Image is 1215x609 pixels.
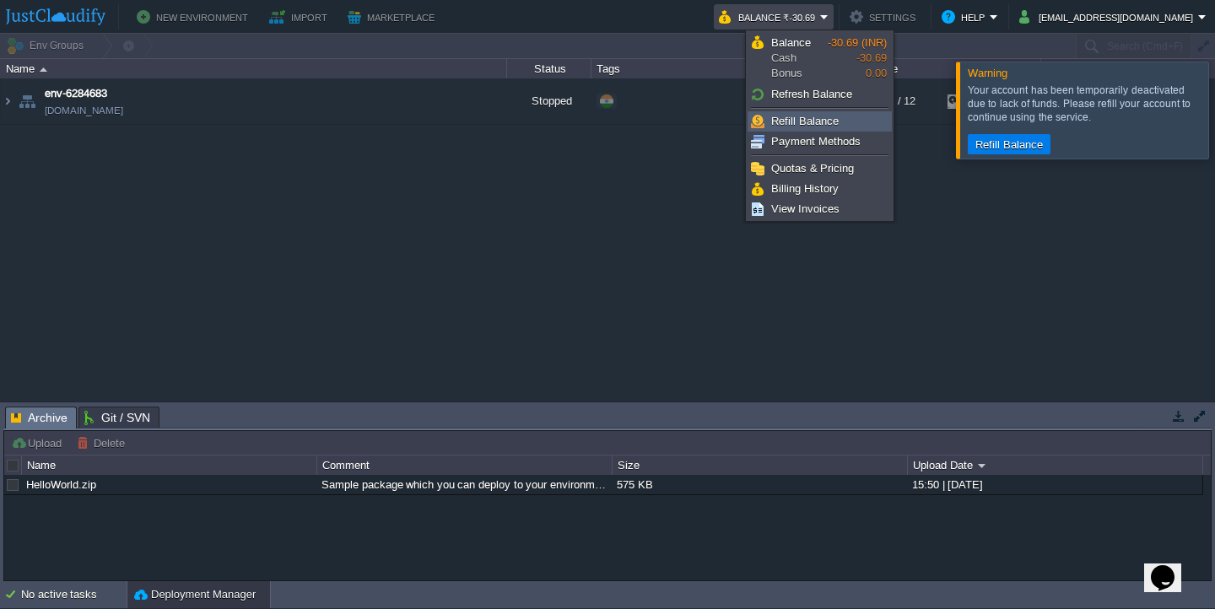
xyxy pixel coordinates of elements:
button: Refill Balance [970,137,1048,152]
button: Import [269,7,332,27]
div: Sample package which you can deploy to your environment. Feel free to delete and upload a package... [317,475,611,494]
div: Status [508,59,591,78]
img: AMDAwAAAACH5BAEAAAAALAAAAAABAAEAAAICRAEAOw== [40,67,47,72]
button: Settings [850,7,921,27]
button: Help [942,7,990,27]
div: No active tasks [21,581,127,608]
div: Name [2,59,506,78]
div: Name [23,455,316,475]
div: Your account has been temporarily deactivated due to lack of funds. Please refill your account to... [968,84,1204,124]
img: AMDAwAAAACH5BAEAAAAALAAAAAABAAEAAAICRAEAOw== [15,78,39,124]
span: Warning [968,67,1007,79]
img: AMDAwAAAACH5BAEAAAAALAAAAAABAAEAAAICRAEAOw== [1,78,14,124]
span: Quotas & Pricing [771,162,854,175]
button: Upload [11,435,67,450]
div: Stopped [507,78,591,124]
span: Refill Balance [771,115,839,127]
button: Balance ₹-30.69 [719,7,820,27]
div: Usage [862,59,1040,78]
div: Comment [318,455,612,475]
div: Size [613,455,907,475]
span: Cash Bonus [771,35,828,81]
a: BalanceCashBonus-30.69 (INR)-30.690.00 [748,33,891,84]
a: Billing History [748,180,891,198]
a: Payment Methods [748,132,891,151]
div: Tags [592,59,861,78]
span: Archive [11,407,67,428]
a: View Invoices [748,200,891,218]
div: Upload Date [909,455,1202,475]
iframe: chat widget [1144,542,1198,592]
span: [DOMAIN_NAME] [45,102,123,119]
span: -30.69 (INR) [828,36,887,49]
div: 0 / 12 [888,78,915,124]
span: Payment Methods [771,135,861,148]
button: Deployment Manager [134,586,256,603]
span: Refresh Balance [771,88,852,100]
button: Delete [77,435,130,450]
span: Billing History [771,182,839,195]
button: Marketplace [348,7,440,27]
span: View Invoices [771,202,840,215]
a: Quotas & Pricing [748,159,891,178]
img: JustCloudify [6,8,105,25]
span: -30.69 0.00 [828,36,887,79]
div: 21% [948,78,1002,124]
div: 15:50 | [DATE] [908,475,1201,494]
a: Refill Balance [748,112,891,131]
span: Git / SVN [84,407,150,428]
div: 575 KB [613,475,906,494]
a: HelloWorld.zip [26,478,96,491]
a: Refresh Balance [748,85,891,104]
a: env-6284683 [45,85,107,102]
span: Balance [771,36,811,49]
button: [EMAIL_ADDRESS][DOMAIN_NAME] [1019,7,1198,27]
button: New Environment [137,7,253,27]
